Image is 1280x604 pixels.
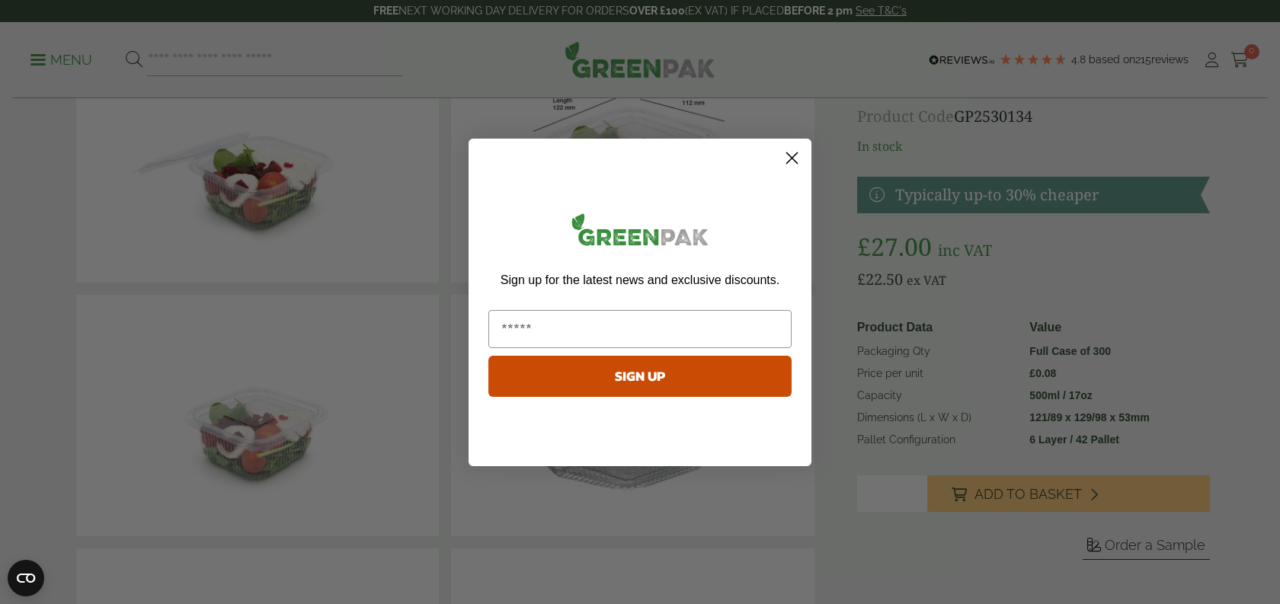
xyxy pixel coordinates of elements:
button: Close dialog [779,145,805,171]
button: SIGN UP [488,356,792,397]
img: greenpak_logo [488,207,792,258]
input: Email [488,310,792,348]
button: Open CMP widget [8,560,44,596]
span: Sign up for the latest news and exclusive discounts. [501,273,779,286]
